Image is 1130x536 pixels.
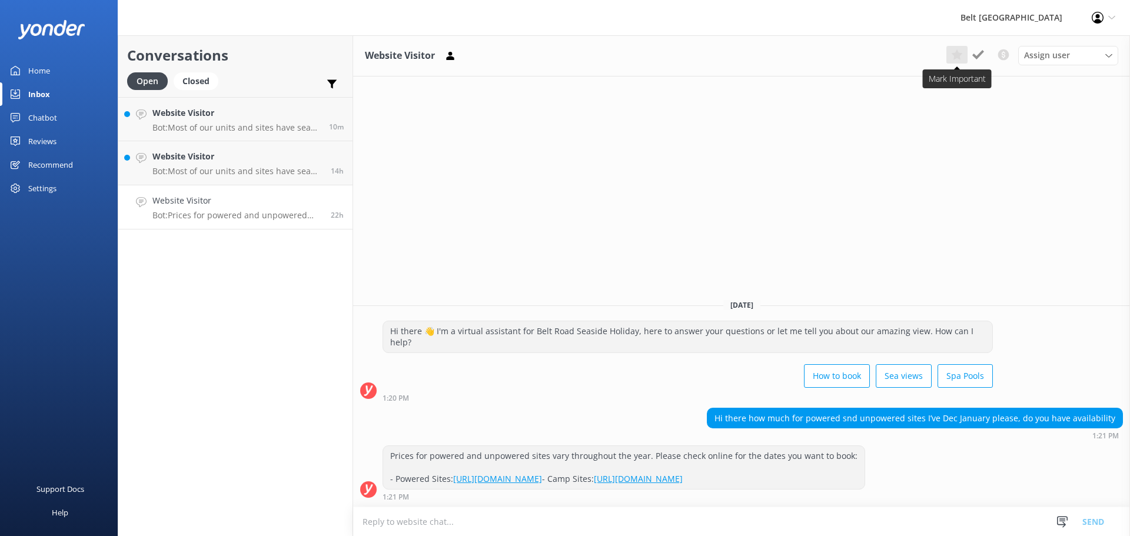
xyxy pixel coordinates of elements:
[174,74,224,87] a: Closed
[118,141,353,185] a: Website VisitorBot:Most of our units and sites have sea views, offering the best views in town wi...
[18,20,85,39] img: yonder-white-logo.png
[152,210,322,221] p: Bot: Prices for powered and unpowered sites vary throughout the year. Please check online for the...
[383,395,409,402] strong: 1:20 PM
[152,150,322,163] h4: Website Visitor
[152,194,322,207] h4: Website Visitor
[383,394,993,402] div: Oct 04 2025 01:20pm (UTC +13:00) Pacific/Auckland
[28,59,50,82] div: Home
[118,97,353,141] a: Website VisitorBot:Most of our units and sites have sea views, offering the best views in town wi...
[453,473,542,484] a: [URL][DOMAIN_NAME]
[723,300,760,310] span: [DATE]
[127,72,168,90] div: Open
[594,473,683,484] a: [URL][DOMAIN_NAME]
[383,446,865,489] div: Prices for powered and unpowered sites vary throughout the year. Please check online for the date...
[52,501,68,524] div: Help
[28,177,56,200] div: Settings
[365,48,435,64] h3: Website Visitor
[28,129,56,153] div: Reviews
[804,364,870,388] button: How to book
[1092,432,1119,440] strong: 1:21 PM
[28,153,73,177] div: Recommend
[707,408,1122,428] div: Hi there how much for powered snd unpowered sites I’ve Dec January please, do you have availability
[383,494,409,501] strong: 1:21 PM
[152,122,320,133] p: Bot: Most of our units and sites have sea views, offering the best views in town with amazing sun...
[938,364,993,388] button: Spa Pools
[1024,49,1070,62] span: Assign user
[331,210,344,220] span: Oct 04 2025 01:21pm (UTC +13:00) Pacific/Auckland
[1018,46,1118,65] div: Assign User
[28,106,57,129] div: Chatbot
[383,321,992,352] div: Hi there 👋 I'm a virtual assistant for Belt Road Seaside Holiday, here to answer your questions o...
[174,72,218,90] div: Closed
[383,492,865,501] div: Oct 04 2025 01:21pm (UTC +13:00) Pacific/Auckland
[36,477,84,501] div: Support Docs
[127,74,174,87] a: Open
[28,82,50,106] div: Inbox
[707,431,1123,440] div: Oct 04 2025 01:21pm (UTC +13:00) Pacific/Auckland
[152,106,320,119] h4: Website Visitor
[118,185,353,229] a: Website VisitorBot:Prices for powered and unpowered sites vary throughout the year. Please check ...
[329,122,344,132] span: Oct 05 2025 11:58am (UTC +13:00) Pacific/Auckland
[331,166,344,176] span: Oct 04 2025 10:01pm (UTC +13:00) Pacific/Auckland
[876,364,932,388] button: Sea views
[152,166,322,177] p: Bot: Most of our units and sites have sea views, offering the best views in town with amazing sun...
[127,44,344,66] h2: Conversations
